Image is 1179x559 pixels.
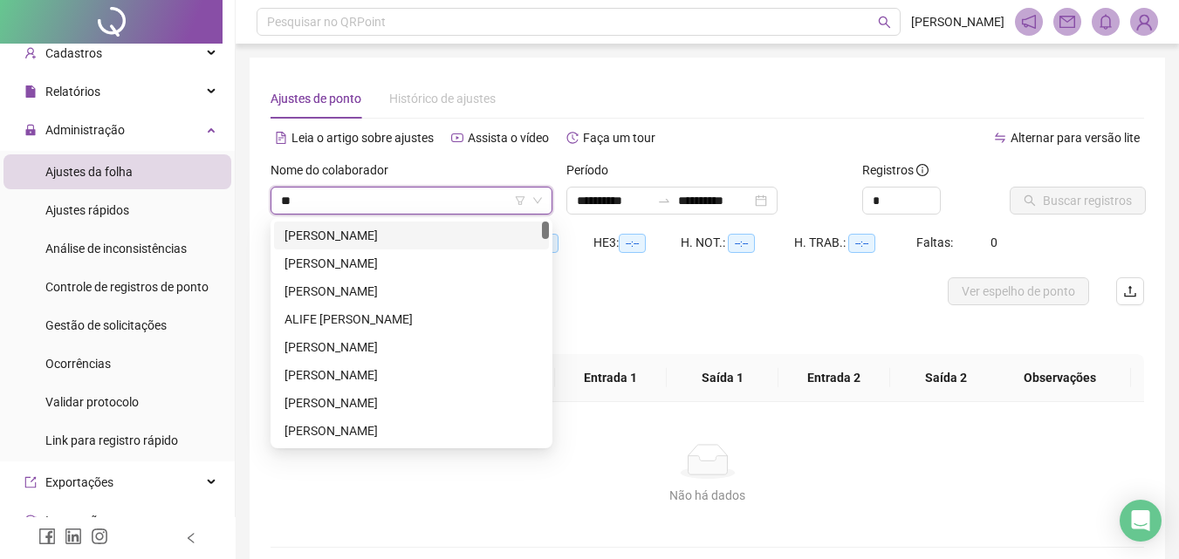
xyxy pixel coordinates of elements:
[555,354,667,402] th: Entrada 1
[657,194,671,208] span: to
[1131,9,1157,35] img: 75405
[284,365,538,385] div: [PERSON_NAME]
[38,528,56,545] span: facebook
[862,160,929,180] span: Registros
[284,421,538,440] div: [PERSON_NAME]
[593,233,681,253] div: HE 3:
[24,124,37,136] span: lock
[1011,131,1140,145] span: Alternar para versão lite
[1120,500,1162,542] div: Open Intercom Messenger
[45,46,102,60] span: Cadastros
[284,337,538,357] div: [PERSON_NAME]
[274,333,549,361] div: ALINY DOS SANTOS MENESES
[911,12,1004,31] span: [PERSON_NAME]
[24,515,37,527] span: sync
[916,164,929,176] span: info-circle
[45,85,100,99] span: Relatórios
[1003,368,1117,387] span: Observações
[24,476,37,488] span: export
[24,47,37,59] span: user-add
[185,532,197,544] span: left
[24,85,37,98] span: file
[45,514,110,528] span: Integrações
[284,310,538,329] div: ALIFE [PERSON_NAME]
[274,361,549,389] div: ANA FABRICIA XAVIER DE SOUSA DUARTE
[45,123,125,137] span: Administração
[681,233,794,253] div: H. NOT.:
[45,242,187,256] span: Análise de inconsistências
[284,226,538,245] div: [PERSON_NAME]
[667,354,778,402] th: Saída 1
[389,92,496,106] span: Histórico de ajustes
[1059,14,1075,30] span: mail
[532,195,543,206] span: down
[916,235,956,249] span: Faltas:
[728,234,755,253] span: --:--
[566,132,579,144] span: history
[274,389,549,417] div: ANTONIO LUCIO GREGÓRIO LIMA
[1010,187,1146,215] button: Buscar registros
[778,354,890,402] th: Entrada 2
[45,280,209,294] span: Controle de registros de ponto
[794,233,916,253] div: H. TRAB.:
[948,277,1089,305] button: Ver espelho de ponto
[284,282,538,301] div: [PERSON_NAME]
[65,528,82,545] span: linkedin
[515,195,525,206] span: filter
[45,475,113,489] span: Exportações
[275,132,287,144] span: file-text
[878,16,891,29] span: search
[657,194,671,208] span: swap-right
[1123,284,1137,298] span: upload
[274,417,549,445] div: BARBARA SOPHYA PARENTE PINHEIRO
[583,131,655,145] span: Faça um tour
[291,486,1123,505] div: Não há dados
[890,354,1002,402] th: Saída 2
[91,528,108,545] span: instagram
[1021,14,1037,30] span: notification
[619,234,646,253] span: --:--
[45,395,139,409] span: Validar protocolo
[284,393,538,412] div: [PERSON_NAME]
[274,305,549,333] div: ALIFE HERLOM PIRES ALGUSTO DA SILVA
[45,357,111,371] span: Ocorrências
[271,160,400,180] label: Nome do colaborador
[848,234,875,253] span: --:--
[566,160,620,180] label: Período
[45,318,167,332] span: Gestão de solicitações
[451,132,463,144] span: youtube
[45,433,178,447] span: Link para registro rápido
[274,222,549,249] div: ADRIELLY BANDEIRA RODRIGUES
[468,131,549,145] span: Assista o vídeo
[45,203,129,217] span: Ajustes rápidos
[990,235,997,249] span: 0
[284,254,538,273] div: [PERSON_NAME]
[989,354,1131,402] th: Observações
[271,92,361,106] span: Ajustes de ponto
[274,277,549,305] div: ALEXANDRE FERNANDES ARCANJO
[291,131,434,145] span: Leia o artigo sobre ajustes
[994,132,1006,144] span: swap
[274,249,549,277] div: AISLANE DE SOUZA CALDAS
[45,165,133,179] span: Ajustes da folha
[1098,14,1114,30] span: bell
